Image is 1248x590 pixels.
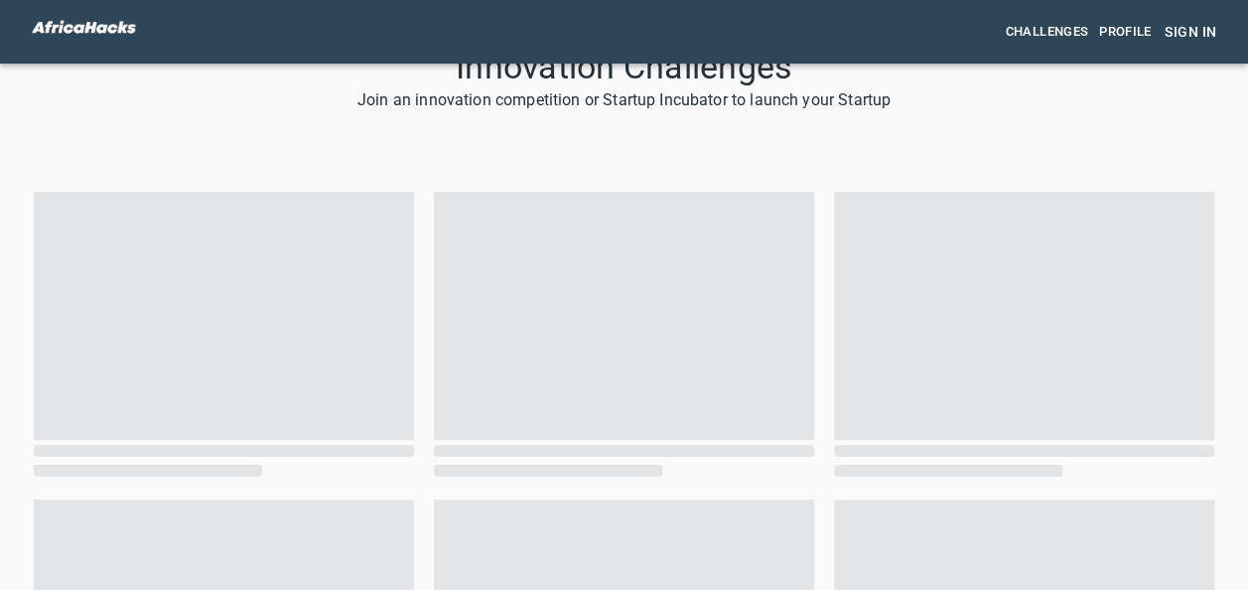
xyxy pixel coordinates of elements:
img: White_p4tsge.png [24,14,143,41]
span: Challenges [1005,21,1088,44]
a: Challenges [1000,14,1093,51]
h4: Innovation Challenges [48,47,1200,88]
span: Profile [1098,21,1152,44]
button: Sign in [1157,14,1224,51]
a: Profile [1093,14,1157,51]
span: Sign in [1165,20,1216,45]
p: Join an innovation competition or Startup Incubator to launch your Startup [48,88,1200,112]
